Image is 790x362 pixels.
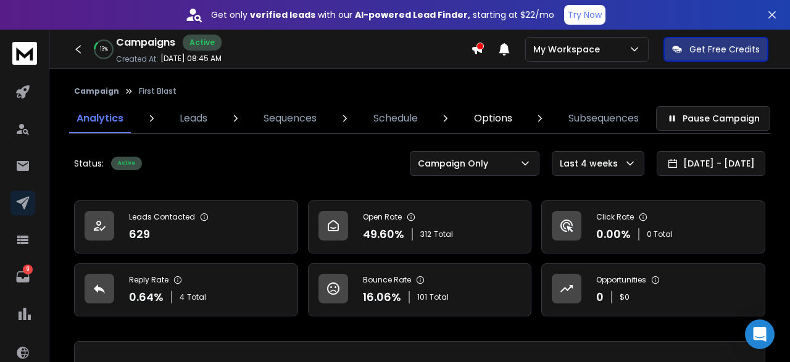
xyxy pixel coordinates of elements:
[366,104,425,133] a: Schedule
[568,9,602,21] p: Try Now
[568,111,639,126] p: Subsequences
[596,275,646,285] p: Opportunities
[355,9,470,21] strong: AI-powered Lead Finder,
[129,212,195,222] p: Leads Contacted
[100,46,108,53] p: 13 %
[533,43,605,56] p: My Workspace
[656,106,770,131] button: Pause Campaign
[10,265,35,289] a: 9
[129,275,168,285] p: Reply Rate
[560,157,623,170] p: Last 4 weeks
[23,265,33,274] p: 9
[172,104,215,133] a: Leads
[180,292,185,302] span: 4
[363,226,404,243] p: 49.60 %
[363,275,411,285] p: Bounce Rate
[211,9,554,21] p: Get only with our starting at $22/mo
[647,229,673,239] p: 0 Total
[160,54,222,64] p: [DATE] 08:45 AM
[430,292,449,302] span: Total
[417,292,427,302] span: 101
[74,200,298,253] a: Leads Contacted629
[561,104,646,133] a: Subsequences
[373,111,418,126] p: Schedule
[74,263,298,316] a: Reply Rate0.64%4Total
[541,263,765,316] a: Opportunities0$0
[564,5,605,25] button: Try Now
[541,200,765,253] a: Click Rate0.00%0 Total
[308,263,532,316] a: Bounce Rate16.06%101Total
[74,157,104,170] p: Status:
[418,157,493,170] p: Campaign Only
[69,104,131,133] a: Analytics
[434,229,453,239] span: Total
[111,157,142,170] div: Active
[308,200,532,253] a: Open Rate49.60%312Total
[663,37,768,62] button: Get Free Credits
[256,104,324,133] a: Sequences
[183,35,222,51] div: Active
[657,151,765,176] button: [DATE] - [DATE]
[474,111,512,126] p: Options
[363,289,401,306] p: 16.06 %
[180,111,207,126] p: Leads
[139,86,177,96] p: First Blast
[420,229,431,239] span: 312
[116,35,175,50] h1: Campaigns
[596,226,631,243] p: 0.00 %
[596,212,634,222] p: Click Rate
[74,86,119,96] button: Campaign
[187,292,206,302] span: Total
[12,42,37,65] img: logo
[467,104,520,133] a: Options
[363,212,402,222] p: Open Rate
[620,292,630,302] p: $ 0
[116,54,158,64] p: Created At:
[689,43,760,56] p: Get Free Credits
[264,111,317,126] p: Sequences
[129,226,150,243] p: 629
[250,9,315,21] strong: verified leads
[129,289,164,306] p: 0.64 %
[596,289,604,306] p: 0
[77,111,123,126] p: Analytics
[745,319,775,349] div: Open Intercom Messenger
